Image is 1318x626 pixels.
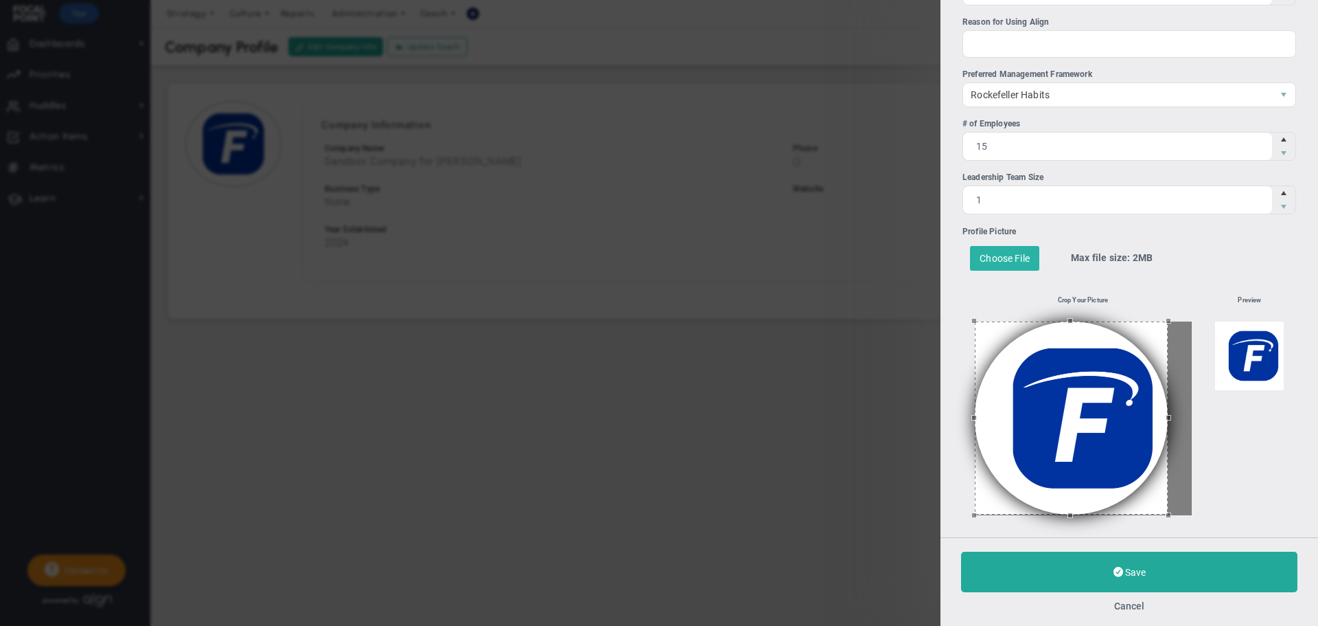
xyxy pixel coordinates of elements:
[1215,322,1292,390] img: Preview of Cropped Photo
[961,552,1297,592] button: Save
[962,171,1296,184] div: Leadership Team Size
[963,133,1272,160] input: # of Employees
[962,30,1296,58] input: Reason for Using Align
[1114,601,1144,612] button: Cancel
[1272,83,1295,107] span: select
[1272,146,1295,160] span: Decrease value
[1054,238,1296,278] div: Max file size: 2MB
[962,225,1296,238] div: Profile Picture
[963,186,1272,214] input: Leadership Team Size
[963,83,1272,107] span: Rockefeller Habits
[962,16,1296,29] div: Reason for Using Align
[970,246,1039,271] div: Choose File
[1238,293,1261,306] h6: Preview
[1272,133,1295,146] span: Increase value
[1058,293,1109,306] h6: Crop Your Picture
[1272,186,1295,200] span: Increase value
[1125,567,1146,578] span: Save
[962,68,1296,81] div: Preferred Management Framework
[962,118,1296,131] div: # of Employees
[1272,200,1295,214] span: Decrease value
